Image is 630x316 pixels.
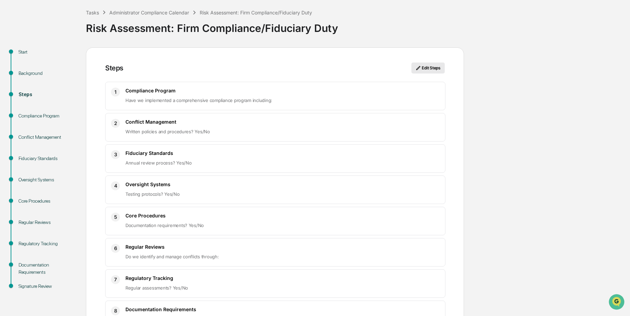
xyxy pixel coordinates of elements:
[125,213,440,218] h3: Core Procedures
[200,10,312,15] div: Risk Assessment: Firm Compliance/Fiduciary Duty
[125,244,440,250] h3: Regular Reviews
[7,100,12,106] div: 🔎
[114,150,117,159] span: 3
[18,31,113,38] input: Clear
[4,97,46,109] a: 🔎Data Lookup
[125,285,188,291] span: Regular assessments? Yes/No
[411,63,445,74] button: Edit Steps
[117,55,125,63] button: Start new chat
[19,176,75,183] div: Oversight Systems
[68,116,83,122] span: Pylon
[7,14,125,25] p: How can we help?
[109,10,189,15] div: Administrator Compliance Calendar
[125,181,440,187] h3: Oversight Systems
[19,48,75,56] div: Start
[114,119,117,127] span: 2
[23,53,113,59] div: Start new chat
[14,100,43,106] span: Data Lookup
[125,223,204,228] span: Documentation requirements? Yes/No
[57,87,85,93] span: Attestations
[47,84,88,96] a: 🗄️Attestations
[114,307,117,315] span: 8
[19,197,75,205] div: Core Procedures
[19,240,75,247] div: Regulatory Tracking
[7,53,19,65] img: 1746055101610-c473b297-6a78-478c-a979-82029cc54cd1
[125,150,440,156] h3: Fiduciary Standards
[125,129,210,134] span: Written policies and procedures? Yes/No
[86,16,627,34] div: Risk Assessment: Firm Compliance/Fiduciary Duty
[114,244,117,252] span: 6
[125,88,440,93] h3: Compliance Program
[19,219,75,226] div: Regular Reviews
[125,160,191,166] span: Annual review process? Yes/No
[7,87,12,93] div: 🖐️
[19,112,75,120] div: Compliance Program
[23,59,87,65] div: We're available if you need us!
[125,306,440,312] h3: Documentation Requirements
[86,10,99,15] div: Tasks
[125,119,440,125] h3: Conflict Management
[105,64,123,72] div: Steps
[48,116,83,122] a: Powered byPylon
[4,84,47,96] a: 🖐️Preclearance
[125,254,219,259] span: Do we identify and manage conflicts through:
[14,87,44,93] span: Preclearance
[114,275,117,284] span: 7
[19,283,75,290] div: Signature Review
[19,91,75,98] div: Steps
[114,182,117,190] span: 4
[19,155,75,162] div: Fiduciary Standards
[50,87,55,93] div: 🗄️
[125,191,180,197] span: Testing protocols? Yes/No
[125,275,440,281] h3: Regulatory Tracking
[114,88,117,96] span: 1
[19,70,75,77] div: Background
[19,134,75,141] div: Conflict Management
[19,261,75,276] div: Documentation Requirements
[114,213,117,221] span: 5
[125,98,272,103] span: Have we implemented a comprehensive compliance program including:
[608,293,627,312] iframe: Open customer support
